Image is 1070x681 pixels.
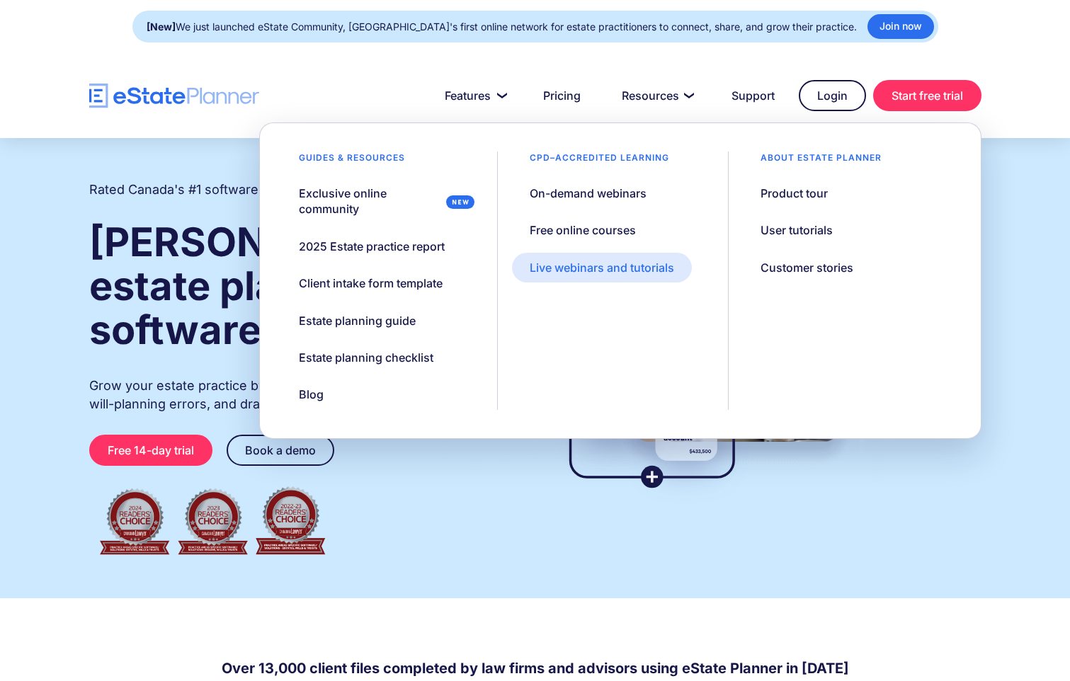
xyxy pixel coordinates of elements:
[867,14,934,39] a: Join now
[743,253,871,282] a: Customer stories
[281,178,483,224] a: Exclusive online community
[147,21,176,33] strong: [New]
[89,84,259,108] a: home
[428,81,519,110] a: Features
[299,313,416,328] div: Estate planning guide
[281,268,460,298] a: Client intake form template
[761,185,828,201] div: Product tour
[761,260,853,275] div: Customer stories
[743,215,850,245] a: User tutorials
[89,218,506,354] strong: [PERSON_NAME] and estate planning software
[512,253,692,282] a: Live webinars and tutorials
[281,151,423,171] div: Guides & resources
[299,350,433,365] div: Estate planning checklist
[299,185,440,217] div: Exclusive online community
[299,239,445,254] div: 2025 Estate practice report
[715,81,792,110] a: Support
[530,260,674,275] div: Live webinars and tutorials
[281,343,451,372] a: Estate planning checklist
[743,151,899,171] div: About estate planner
[512,215,654,245] a: Free online courses
[227,435,334,466] a: Book a demo
[299,275,443,291] div: Client intake form template
[512,178,664,208] a: On-demand webinars
[89,181,401,199] h2: Rated Canada's #1 software for estate practitioners
[89,435,212,466] a: Free 14-day trial
[799,80,866,111] a: Login
[605,81,707,110] a: Resources
[281,306,433,336] a: Estate planning guide
[281,379,341,409] a: Blog
[281,231,462,261] a: 2025 Estate practice report
[512,151,687,171] div: CPD–accredited learning
[873,80,981,111] a: Start free trial
[299,387,324,402] div: Blog
[761,222,833,238] div: User tutorials
[743,178,846,208] a: Product tour
[89,377,508,413] p: Grow your estate practice by streamlining client intake, reducing will-planning errors, and draft...
[530,222,636,238] div: Free online courses
[530,185,647,201] div: On-demand webinars
[526,81,598,110] a: Pricing
[147,17,857,37] div: We just launched eState Community, [GEOGRAPHIC_DATA]'s first online network for estate practition...
[222,658,849,678] h4: Over 13,000 client files completed by law firms and advisors using eState Planner in [DATE]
